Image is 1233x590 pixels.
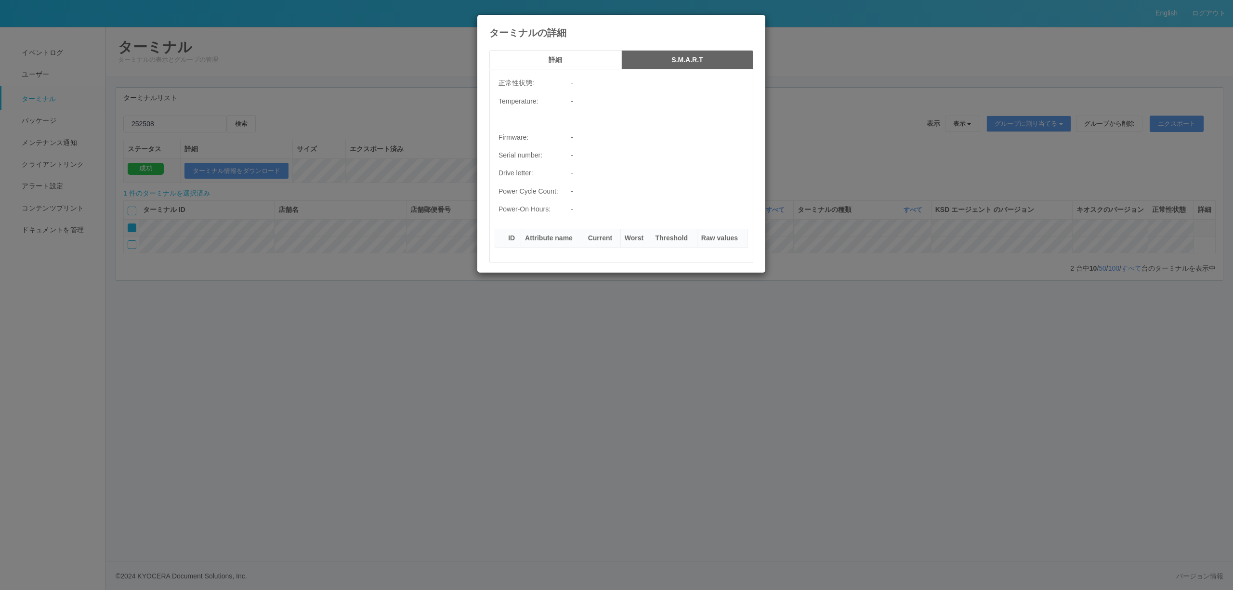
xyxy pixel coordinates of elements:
[571,79,573,87] span: -
[521,229,584,247] th: Attribute name
[493,56,618,64] h5: 詳細
[620,229,651,247] th: Worst
[567,164,748,182] td: -
[625,56,750,64] h5: S.M.A.R.T
[584,229,620,247] th: Current
[567,146,748,164] td: -
[571,97,573,105] span: -
[504,229,521,247] th: ID
[697,229,748,247] th: Raw values
[495,200,567,218] td: Power-On Hours:
[495,183,567,200] td: Power Cycle Count:
[495,74,567,92] td: 正常性状態:
[651,229,697,247] th: Threshold
[495,129,567,146] td: Firmware:
[621,50,753,69] button: S.M.A.R.T
[489,27,753,38] h4: ターミナルの詳細
[495,164,567,182] td: Drive letter:
[567,129,748,146] td: -
[489,50,621,69] button: 詳細
[567,183,748,200] td: -
[495,146,567,164] td: Serial number:
[567,200,748,218] td: -
[495,92,567,110] td: Temperature:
